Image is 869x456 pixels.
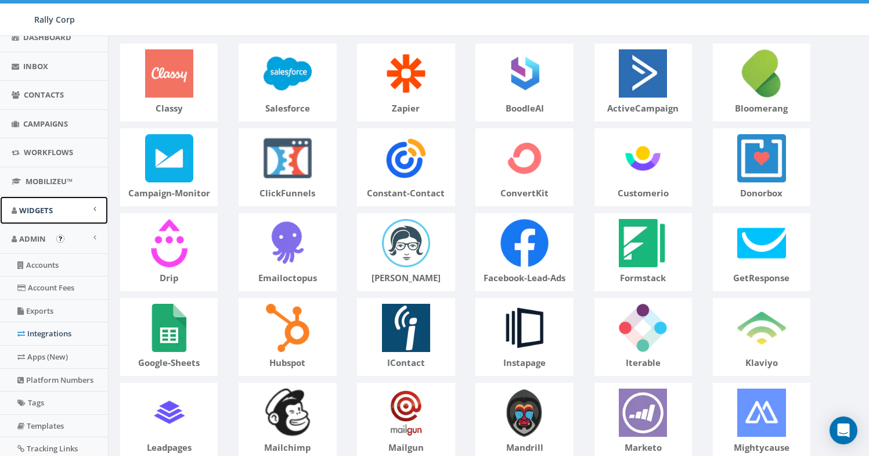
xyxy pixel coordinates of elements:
p: customerio [595,187,691,199]
img: boodleAI-logo [496,44,554,102]
span: Dashboard [23,32,71,42]
p: formstack [595,272,691,284]
p: salesforce [239,102,336,114]
img: clickFunnels-logo [258,129,316,187]
span: Campaigns [23,119,68,129]
img: instapage-logo [496,299,554,357]
p: leadpages [121,441,217,454]
span: Rally Corp [34,14,75,25]
p: mandrill [476,441,572,454]
span: Inbox [23,61,48,71]
img: hubspot-logo [258,299,316,357]
img: marketo-logo [614,383,672,441]
p: campaign-monitor [121,187,217,199]
img: mailgun-logo [377,383,435,441]
span: Admin [19,234,46,244]
p: mightycause [713,441,810,454]
div: Open Intercom Messenger [830,416,857,444]
p: getResponse [713,272,810,284]
p: donorbox [713,187,810,199]
img: mandrill-logo [496,383,554,441]
img: customerio-logo [614,129,672,187]
img: campaign-monitor-logo [140,129,198,187]
img: leadpages-logo [140,383,198,441]
span: Contacts [24,89,64,100]
img: convertKit-logo [496,129,554,187]
p: hubspot [239,357,336,369]
img: iterable-logo [614,299,672,357]
img: formstack-logo [614,214,672,272]
img: mailchimp-logo [258,383,316,441]
p: iterable [595,357,691,369]
p: convertKit [476,187,572,199]
img: emma-logo [377,214,435,272]
p: clickFunnels [239,187,336,199]
button: Open In-App Guide [56,235,64,243]
img: zapier-logo [377,44,435,102]
img: constant-contact-logo [377,129,435,187]
p: instapage [476,357,572,369]
span: Widgets [19,205,53,216]
img: klaviyo-logo [733,299,791,357]
img: iContact-logo [377,299,435,357]
img: donorbox-logo [733,129,791,187]
img: google-sheets-logo [140,299,198,357]
img: classy-logo [140,44,198,102]
span: MobilizeU™ [26,176,73,186]
img: emailoctopus-logo [258,214,316,272]
p: boodleAI [476,102,572,114]
img: drip-logo [140,214,198,272]
img: facebook-lead-ads-logo [496,214,554,272]
p: mailchimp [239,441,336,454]
img: activeCampaign-logo [614,44,672,102]
p: google-sheets [121,357,217,369]
p: klaviyo [713,357,810,369]
img: bloomerang-logo [733,44,791,102]
span: Workflows [24,147,73,157]
p: [PERSON_NAME] [358,272,454,284]
p: facebook-lead-ads [476,272,572,284]
p: activeCampaign [595,102,691,114]
p: iContact [358,357,454,369]
p: mailgun [358,441,454,454]
p: bloomerang [713,102,810,114]
p: emailoctopus [239,272,336,284]
img: salesforce-logo [258,44,316,102]
p: classy [121,102,217,114]
img: mightycause-logo [733,383,791,441]
p: zapier [358,102,454,114]
p: drip [121,272,217,284]
p: constant-contact [358,187,454,199]
img: getResponse-logo [733,214,791,272]
p: marketo [595,441,691,454]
